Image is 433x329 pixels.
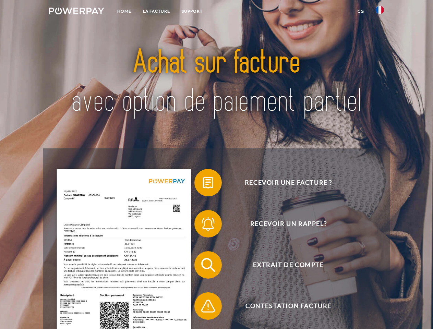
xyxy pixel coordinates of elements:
[200,215,217,232] img: qb_bell.svg
[200,174,217,191] img: qb_bill.svg
[204,169,372,196] span: Recevoir une facture ?
[204,251,372,279] span: Extrait de compte
[406,302,428,324] iframe: Bouton de lancement de la fenêtre de messagerie
[200,256,217,273] img: qb_search.svg
[204,292,372,320] span: Contestation Facture
[111,5,137,17] a: Home
[194,251,373,279] button: Extrait de compte
[194,292,373,320] button: Contestation Facture
[65,33,368,131] img: title-powerpay_fr.svg
[204,210,372,237] span: Recevoir un rappel?
[194,210,373,237] button: Recevoir un rappel?
[49,8,104,14] img: logo-powerpay-white.svg
[194,169,373,196] button: Recevoir une facture ?
[176,5,208,17] a: Support
[352,5,370,17] a: CG
[376,6,384,14] img: fr
[200,297,217,315] img: qb_warning.svg
[137,5,176,17] a: LA FACTURE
